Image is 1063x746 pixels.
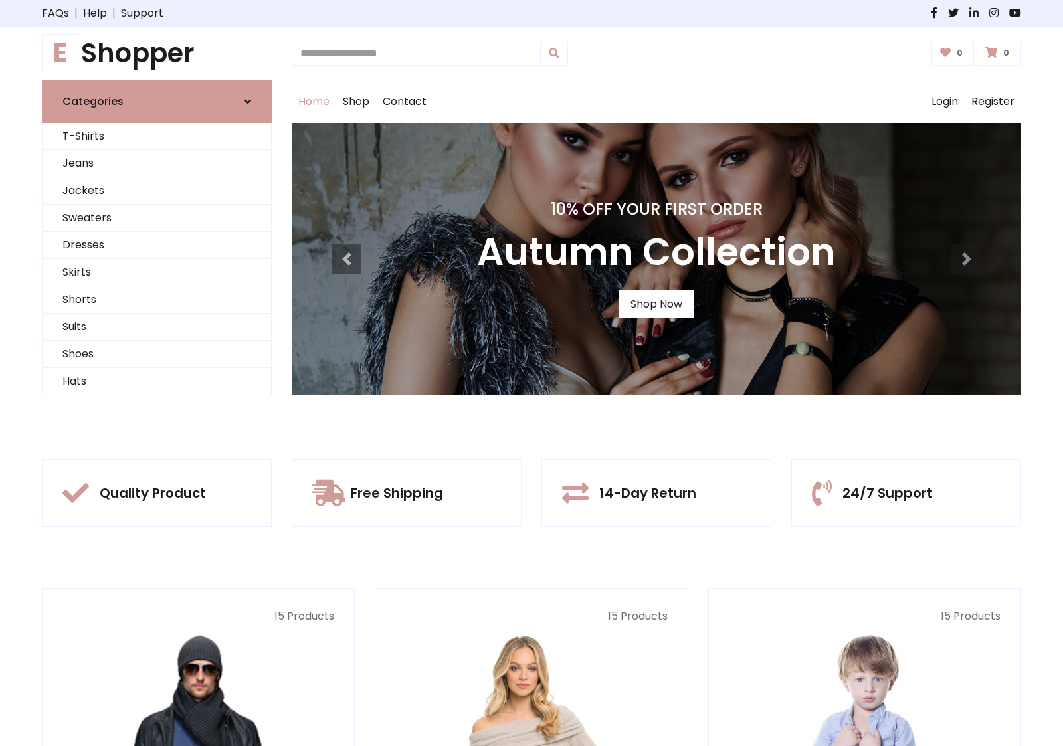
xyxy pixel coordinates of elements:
a: Skirts [43,259,271,286]
a: 0 [931,41,975,66]
h4: 10% Off Your First Order [477,200,836,219]
p: 15 Products [395,608,667,624]
a: 0 [977,41,1021,66]
p: 15 Products [62,608,334,624]
span: | [107,5,121,21]
a: Login [925,80,965,123]
a: FAQs [42,5,69,21]
a: Help [83,5,107,21]
h6: Categories [62,95,124,108]
h5: Quality Product [100,485,206,501]
a: Contact [376,80,433,123]
a: T-Shirts [43,123,271,150]
span: E [42,34,78,72]
a: Hats [43,368,271,395]
a: Shoes [43,341,271,368]
a: Categories [42,80,272,123]
a: Jeans [43,150,271,177]
a: Home [292,80,336,123]
a: Sweaters [43,205,271,232]
a: Shop [336,80,376,123]
a: Shorts [43,286,271,314]
span: 0 [1000,47,1013,59]
a: EShopper [42,37,272,69]
h1: Shopper [42,37,272,69]
span: | [69,5,83,21]
h3: Autumn Collection [477,230,836,274]
a: Jackets [43,177,271,205]
a: Dresses [43,232,271,259]
a: Shop Now [619,290,694,318]
a: Support [121,5,163,21]
a: Suits [43,314,271,341]
p: 15 Products [729,608,1001,624]
h5: 14-Day Return [599,485,696,501]
h5: Free Shipping [351,485,443,501]
a: Register [965,80,1021,123]
span: 0 [953,47,966,59]
h5: 24/7 Support [842,485,933,501]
